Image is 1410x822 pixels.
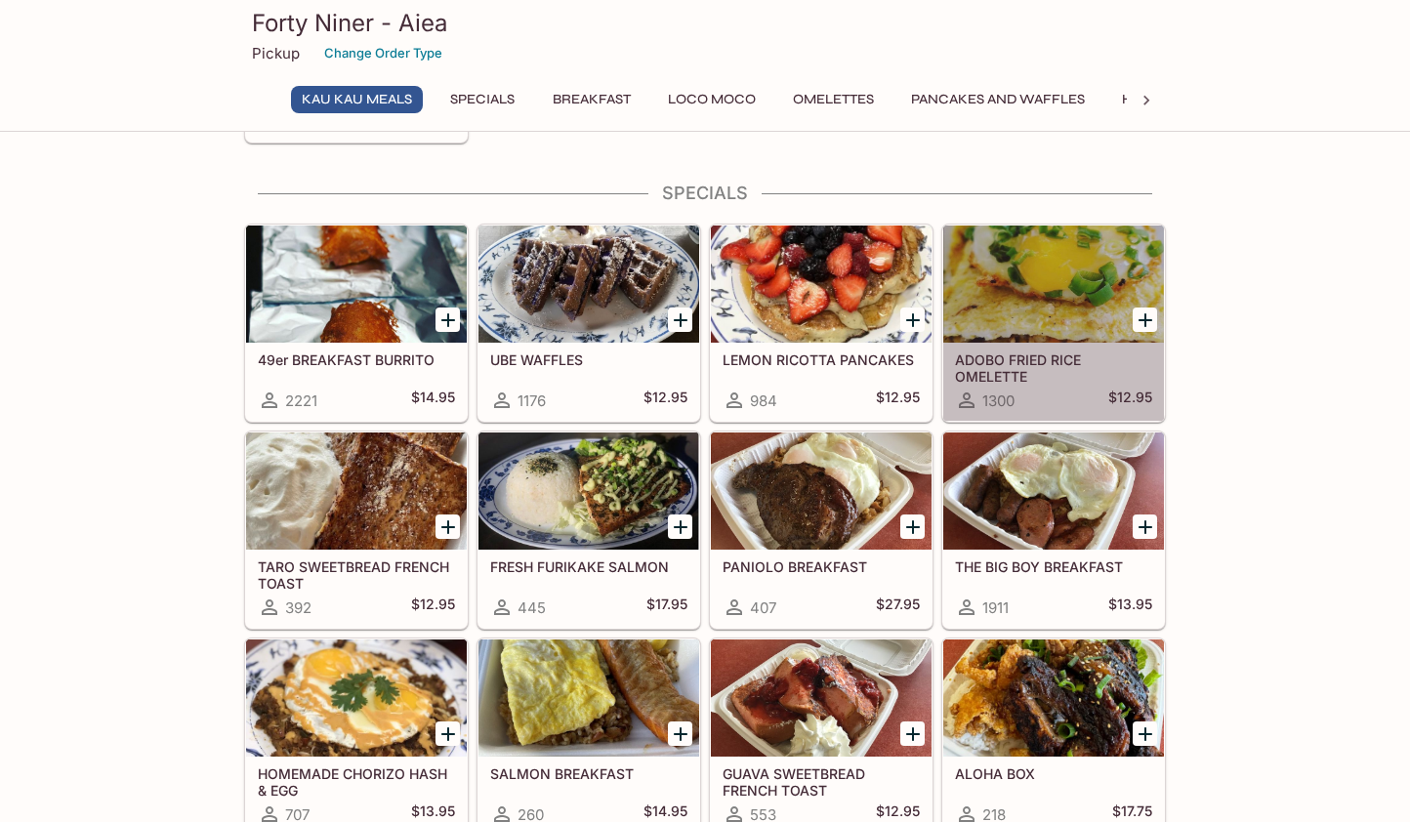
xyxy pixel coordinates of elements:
[723,351,920,368] h5: LEMON RICOTTA PANCAKES
[943,432,1164,550] div: THE BIG BOY BREAKFAST
[478,639,699,757] div: SALMON BREAKFAST
[252,8,1158,38] h3: Forty Niner - Aiea
[900,514,925,539] button: Add PANIOLO BREAKFAST
[477,432,700,629] a: FRESH FURIKAKE SALMON445$17.95
[435,514,460,539] button: Add TARO SWEETBREAD FRENCH TOAST
[258,558,455,591] h5: TARO SWEETBREAD FRENCH TOAST
[411,389,455,412] h5: $14.95
[955,351,1152,384] h5: ADOBO FRIED RICE OMELETTE
[518,391,546,410] span: 1176
[646,596,687,619] h5: $17.95
[955,558,1152,575] h5: THE BIG BOY BREAKFAST
[258,351,455,368] h5: 49er BREAKFAST BURRITO
[478,432,699,550] div: FRESH FURIKAKE SALMON
[657,86,767,113] button: Loco Moco
[876,389,920,412] h5: $12.95
[876,596,920,619] h5: $27.95
[750,391,777,410] span: 984
[942,432,1165,629] a: THE BIG BOY BREAKFAST1911$13.95
[1108,389,1152,412] h5: $12.95
[435,308,460,332] button: Add 49er BREAKFAST BURRITO
[900,308,925,332] button: Add LEMON RICOTTA PANCAKES
[711,639,932,757] div: GUAVA SWEETBREAD FRENCH TOAST
[490,765,687,782] h5: SALMON BREAKFAST
[1108,596,1152,619] h5: $13.95
[711,432,932,550] div: PANIOLO BREAKFAST
[668,721,692,746] button: Add SALMON BREAKFAST
[711,226,932,343] div: LEMON RICOTTA PANCAKES
[438,86,526,113] button: Specials
[710,432,933,629] a: PANIOLO BREAKFAST407$27.95
[285,391,317,410] span: 2221
[982,598,1009,617] span: 1911
[668,514,692,539] button: Add FRESH FURIKAKE SALMON
[900,86,1096,113] button: Pancakes and Waffles
[518,598,546,617] span: 445
[244,183,1166,204] h4: Specials
[668,308,692,332] button: Add UBE WAFFLES
[258,765,455,798] h5: HOMEMADE CHORIZO HASH & EGG
[285,598,311,617] span: 392
[943,226,1164,343] div: ADOBO FRIED RICE OMELETTE
[246,226,467,343] div: 49er BREAKFAST BURRITO
[246,639,467,757] div: HOMEMADE CHORIZO HASH & EGG
[643,389,687,412] h5: $12.95
[478,226,699,343] div: UBE WAFFLES
[723,765,920,798] h5: GUAVA SWEETBREAD FRENCH TOAST
[942,225,1165,422] a: ADOBO FRIED RICE OMELETTE1300$12.95
[435,721,460,746] button: Add HOMEMADE CHORIZO HASH & EGG
[955,765,1152,782] h5: ALOHA BOX
[245,432,468,629] a: TARO SWEETBREAD FRENCH TOAST392$12.95
[490,558,687,575] h5: FRESH FURIKAKE SALMON
[1133,514,1157,539] button: Add THE BIG BOY BREAKFAST
[1133,308,1157,332] button: Add ADOBO FRIED RICE OMELETTE
[291,86,423,113] button: Kau Kau Meals
[900,721,925,746] button: Add GUAVA SWEETBREAD FRENCH TOAST
[477,225,700,422] a: UBE WAFFLES1176$12.95
[1111,86,1352,113] button: Hawaiian Style French Toast
[252,44,300,62] p: Pickup
[411,596,455,619] h5: $12.95
[245,225,468,422] a: 49er BREAKFAST BURRITO2221$14.95
[723,558,920,575] h5: PANIOLO BREAKFAST
[490,351,687,368] h5: UBE WAFFLES
[710,225,933,422] a: LEMON RICOTTA PANCAKES984$12.95
[315,38,451,68] button: Change Order Type
[943,639,1164,757] div: ALOHA BOX
[246,432,467,550] div: TARO SWEETBREAD FRENCH TOAST
[750,598,776,617] span: 407
[542,86,642,113] button: Breakfast
[1133,721,1157,746] button: Add ALOHA BOX
[982,391,1015,410] span: 1300
[782,86,885,113] button: Omelettes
